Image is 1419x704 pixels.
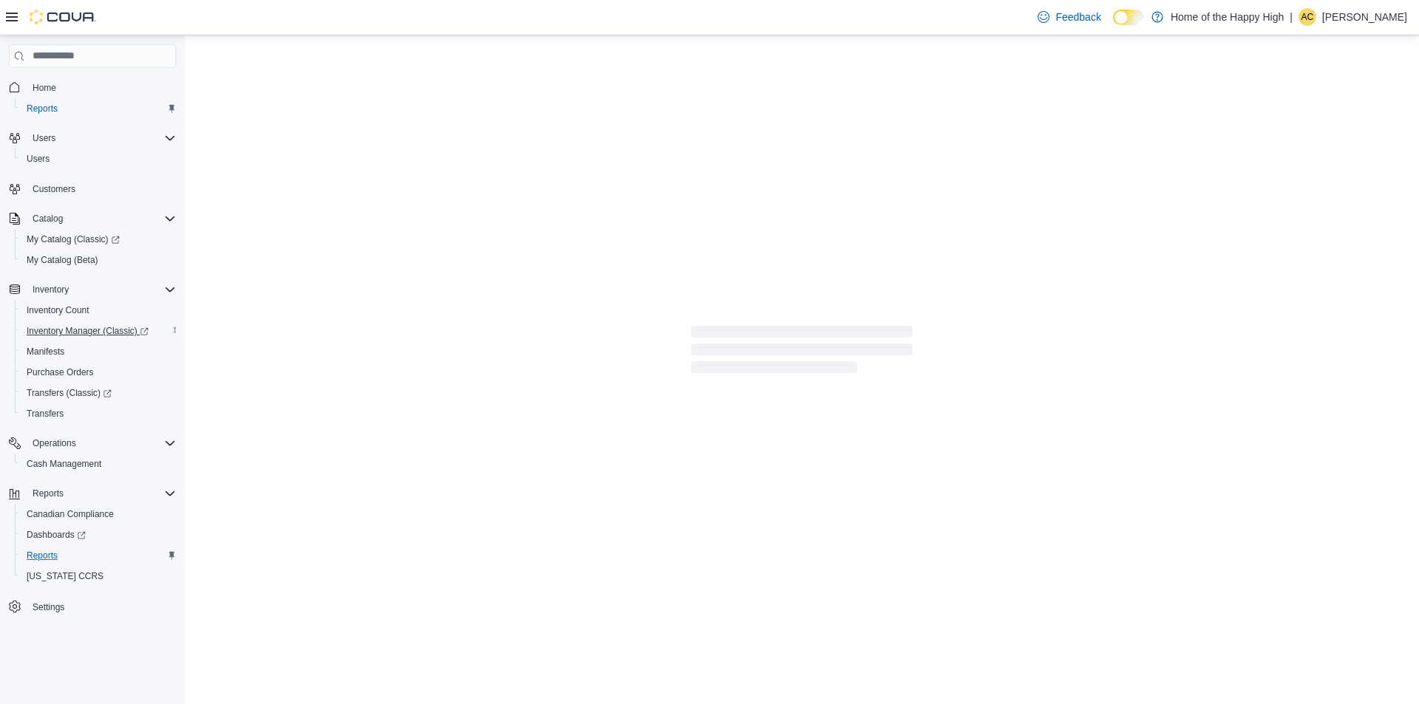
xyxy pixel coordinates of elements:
a: Manifests [21,343,70,360]
span: My Catalog (Classic) [21,230,176,248]
input: Dark Mode [1113,10,1144,25]
a: My Catalog (Classic) [15,229,182,250]
a: Inventory Manager (Classic) [15,321,182,341]
img: Cova [30,10,96,24]
p: [PERSON_NAME] [1322,8,1407,26]
nav: Complex example [9,71,176,656]
button: Reports [27,485,69,502]
button: Manifests [15,341,182,362]
button: Inventory [3,279,182,300]
span: Reports [27,485,176,502]
button: Inventory Count [15,300,182,321]
button: Users [27,129,61,147]
span: Washington CCRS [21,567,176,585]
button: Reports [3,483,182,504]
a: Dashboards [15,524,182,545]
a: Feedback [1032,2,1106,32]
span: Inventory Count [27,304,89,316]
span: Operations [27,434,176,452]
button: Purchase Orders [15,362,182,383]
span: Loading [691,329,913,376]
button: Home [3,77,182,98]
span: Canadian Compliance [27,508,114,520]
button: Catalog [27,210,69,228]
span: Cash Management [21,455,176,473]
span: Users [21,150,176,168]
button: Operations [3,433,182,454]
a: My Catalog (Beta) [21,251,104,269]
span: Home [33,82,56,94]
span: Transfers [21,405,176,423]
button: Catalog [3,208,182,229]
p: Home of the Happy High [1171,8,1284,26]
span: My Catalog (Beta) [27,254,98,266]
a: Purchase Orders [21,363,100,381]
a: Canadian Compliance [21,505,120,523]
span: Inventory Manager (Classic) [27,325,149,337]
button: Reports [15,98,182,119]
span: Settings [33,601,64,613]
span: Transfers (Classic) [21,384,176,402]
span: Settings [27,597,176,615]
a: Customers [27,180,81,198]
button: Users [3,128,182,148]
span: Canadian Compliance [21,505,176,523]
button: Cash Management [15,454,182,474]
button: My Catalog (Beta) [15,250,182,270]
span: Purchase Orders [21,363,176,381]
p: | [1290,8,1293,26]
button: Users [15,148,182,169]
span: Operations [33,437,76,449]
a: Cash Management [21,455,107,473]
a: Inventory Manager (Classic) [21,322,154,340]
button: Transfers [15,403,182,424]
a: Transfers (Classic) [21,384,118,402]
button: Canadian Compliance [15,504,182,524]
span: Users [27,129,176,147]
a: Transfers (Classic) [15,383,182,403]
span: Cash Management [27,458,101,470]
span: Dashboards [21,526,176,544]
a: Reports [21,547,64,564]
span: Reports [21,100,176,117]
span: Users [33,132,55,144]
div: Allan Cawthorne [1299,8,1316,26]
span: Transfers (Classic) [27,387,112,399]
a: Settings [27,598,70,616]
span: Customers [33,183,75,195]
span: [US_STATE] CCRS [27,570,103,582]
span: Home [27,78,176,97]
span: Purchase Orders [27,366,94,378]
a: [US_STATE] CCRS [21,567,109,585]
button: Reports [15,545,182,566]
span: My Catalog (Classic) [27,233,120,245]
span: Reports [27,103,58,115]
span: Customers [27,180,176,198]
span: Users [27,153,50,165]
button: Settings [3,595,182,617]
span: Inventory [33,284,69,295]
span: Catalog [33,213,63,225]
span: Reports [33,488,64,499]
a: Transfers [21,405,69,423]
span: My Catalog (Beta) [21,251,176,269]
span: Catalog [27,210,176,228]
a: Reports [21,100,64,117]
span: Reports [27,550,58,561]
span: Inventory Count [21,301,176,319]
span: Manifests [27,346,64,358]
span: Inventory [27,281,176,298]
a: Dashboards [21,526,92,544]
span: Reports [21,547,176,564]
button: [US_STATE] CCRS [15,566,182,587]
a: Inventory Count [21,301,95,319]
span: AC [1301,8,1314,26]
a: Users [21,150,55,168]
span: Feedback [1055,10,1100,24]
button: Customers [3,178,182,199]
a: Home [27,79,62,97]
button: Operations [27,434,82,452]
span: Transfers [27,408,64,420]
a: My Catalog (Classic) [21,230,126,248]
button: Inventory [27,281,75,298]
